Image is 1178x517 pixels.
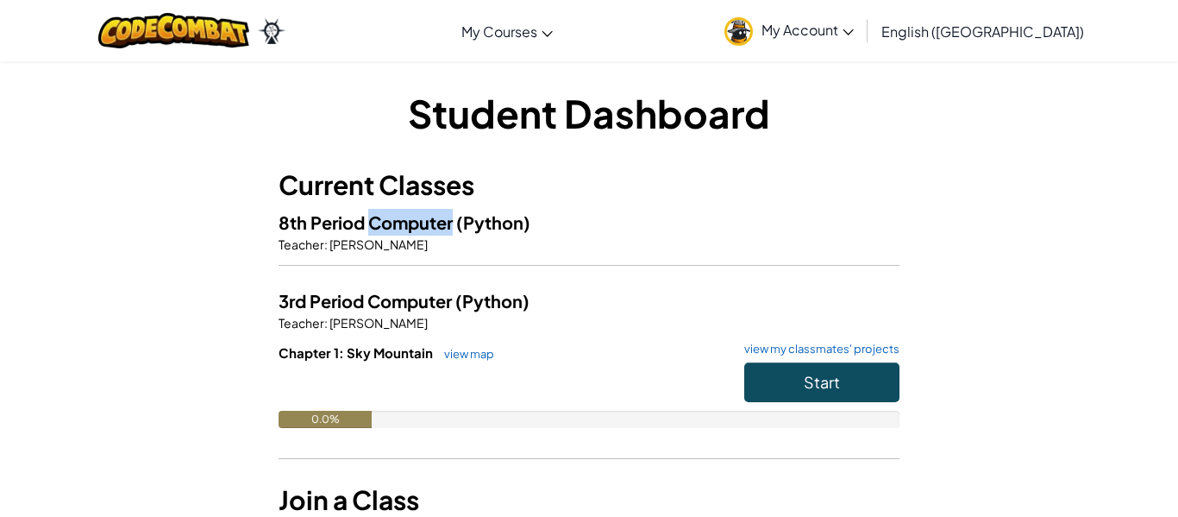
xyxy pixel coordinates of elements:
span: Chapter 1: Sky Mountain [279,344,435,361]
a: My Courses [453,8,561,54]
span: English ([GEOGRAPHIC_DATA]) [881,22,1084,41]
span: 8th Period Computer [279,211,456,233]
button: Start [744,363,899,402]
span: [PERSON_NAME] [328,236,428,252]
img: avatar [724,17,753,46]
span: : [324,236,328,252]
a: My Account [716,3,862,58]
a: view map [435,347,494,361]
span: : [324,315,328,331]
span: Teacher [279,236,324,252]
span: Teacher [279,315,324,331]
span: Start [804,372,840,392]
span: (Python) [455,290,529,312]
div: 0.0% [279,411,372,428]
span: My Account [761,21,854,39]
span: 3rd Period Computer [279,290,455,312]
h3: Current Classes [279,166,899,205]
span: [PERSON_NAME] [328,315,428,331]
span: My Courses [461,22,537,41]
img: Ozaria [258,18,285,44]
span: (Python) [456,211,530,233]
h1: Student Dashboard [279,86,899,140]
img: CodeCombat logo [98,13,249,48]
a: view my classmates' projects [736,344,899,355]
a: English ([GEOGRAPHIC_DATA]) [873,8,1093,54]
